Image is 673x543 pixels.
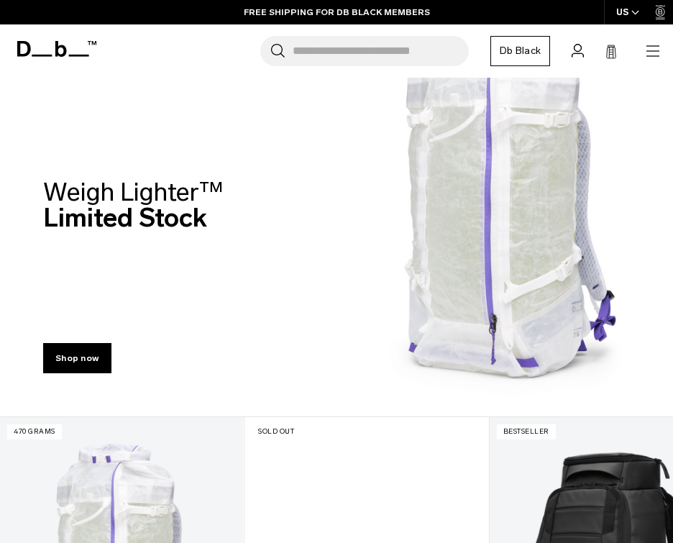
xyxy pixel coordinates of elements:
[43,343,111,373] a: Shop now
[497,424,556,439] p: Bestseller
[43,179,224,231] h2: Limited Stock
[490,36,550,66] a: Db Black
[43,176,224,207] span: Weigh Lighter™
[252,424,301,439] p: Sold Out
[7,424,62,439] p: 470 grams
[244,6,430,19] a: FREE SHIPPING FOR DB BLACK MEMBERS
